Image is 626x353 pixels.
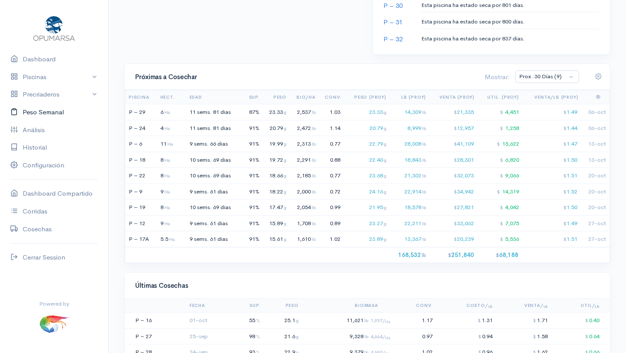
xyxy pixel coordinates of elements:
div: 34,942 [431,187,475,196]
small: g [296,317,299,323]
span: 9,066 [505,172,519,179]
span: lb [422,204,426,210]
div: 19.72 [264,156,286,164]
span: $ [454,141,457,147]
span: $ [500,236,503,242]
h4: Últimas Cosechas [135,282,599,290]
span: Edad [190,94,202,100]
span: $ [563,141,566,147]
div: 15.61 [264,235,286,243]
div: 21,302 [391,171,426,180]
span: lb [312,189,316,195]
small: % [256,333,260,340]
span: g [384,236,386,242]
span: Ha [164,189,170,195]
span: 98 [249,333,260,340]
span: lb [312,173,316,179]
img: Opumarsa [31,14,77,42]
span: $ [454,236,457,242]
th: Venta/ [496,299,551,313]
span: g [384,141,386,147]
div: 91% [246,156,260,164]
span: g [284,141,286,147]
span: 27-oct [588,235,606,243]
span: $ [500,157,503,163]
span: 61 dias [210,235,228,243]
span: 13-oct [588,140,606,147]
span: g [384,125,386,131]
span: lb [422,252,426,258]
span: $ [497,189,500,195]
span: 9 sems. [190,140,209,147]
span: 11 sems. [190,124,212,132]
span: Ha [164,220,170,226]
span: $ [454,173,457,179]
p: Esta piscina ha estado seca por 801 días. [421,1,599,10]
a: P – 32 [383,35,403,43]
div: 91% [246,171,260,180]
div: 20.79 [264,124,286,133]
span: Bio/Ha [296,94,316,100]
small: % [256,317,260,323]
span: Peso [273,94,286,100]
span: lb [312,157,316,163]
div: 1.50 [524,156,579,164]
div: 87% [246,108,260,117]
span: 168,532 [398,251,426,259]
span: Ha [164,109,170,115]
span: Conv. [325,94,341,100]
div: 11 [160,140,179,148]
div: 8 [160,171,179,180]
div: 6 [160,108,179,117]
span: Util. (Proy) [487,94,519,100]
div: 22.79 [346,140,386,148]
div: 91% [246,187,260,196]
div: 21,335 [431,108,475,117]
div: 41,109 [431,140,475,148]
span: $ [500,125,503,131]
div: 18.22 [264,187,286,196]
span: 14,319 [502,188,519,195]
span: 10 sems. [190,172,212,179]
span: lb [422,109,426,115]
span: 20-oct [588,188,606,195]
div: 2,313 [291,140,316,148]
div: 1.49 [524,108,579,117]
span: 61 dias [210,188,228,195]
th: Costo/ [436,299,496,313]
span: 20-oct [588,203,606,211]
span: Ha [164,157,170,163]
span: $ [563,204,566,210]
span: lb [422,141,426,147]
div: 18.66 [264,171,286,180]
div: 24.16 [346,187,386,196]
span: Ha [164,173,170,179]
span: 10 sems. [190,203,212,211]
a: P – 31 [383,18,403,26]
div: 2,000 [291,187,316,196]
td: 21.6 [263,328,302,344]
span: 0.94 [478,333,493,340]
span: 06-oct [588,108,606,116]
span: 1.71 [533,316,548,324]
span: $ [533,333,536,340]
span: 0.64 [585,333,599,340]
td: 25.1 [263,313,302,329]
span: $ [563,125,566,131]
div: 23.27 [346,219,386,228]
span: $ [563,236,566,242]
span: g [284,125,286,131]
sub: LB [543,305,548,309]
div: 20.79 [346,124,386,133]
span: $ [563,220,566,226]
span: $ [454,204,457,210]
div: 0.88 [320,156,342,164]
div: 0.77 [320,140,342,148]
div: 18,843 [391,156,426,164]
td: 9,328 [302,328,394,344]
span: 1,258 [505,124,519,132]
th: Sup. [231,299,263,313]
td: 11,621 [302,313,394,329]
span: g [384,109,386,115]
th: Fecha [186,299,232,313]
